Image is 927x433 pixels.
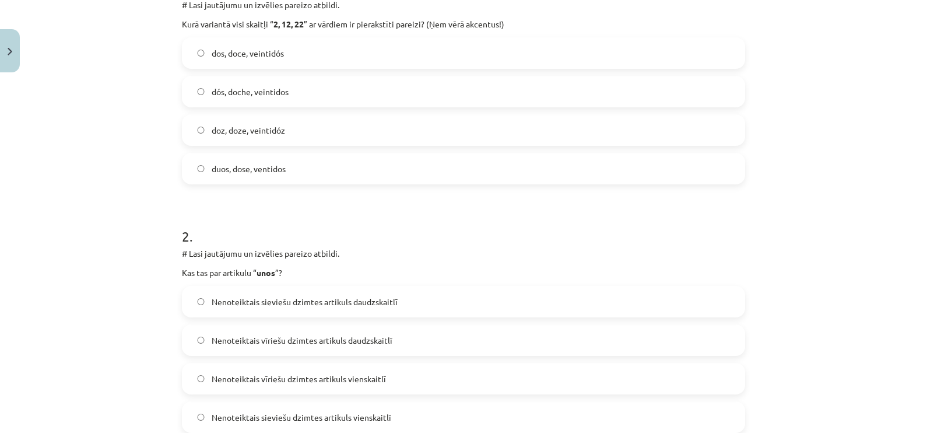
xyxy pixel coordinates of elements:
input: doz, doze, veintidóz [197,127,205,134]
input: Nenoteiktais sieviešu dzimtes artikuls daudzskaitlī [197,298,205,306]
p: Kurā variantā visi skaitļi “ ” ar vārdiem ir pierakstīti pareizi? (Ņem vērā akcentus!) [182,18,745,30]
span: Nenoteiktais vīriešu dzimtes artikuls vienskaitlī [212,373,386,385]
span: dos, doce, veintidós [212,47,284,60]
input: duos, dose, ventidos [197,165,205,173]
span: doz, doze, veintidóz [212,124,285,137]
strong: unos [257,267,275,278]
input: dos, doce, veintidós [197,50,205,57]
p: # Lasi jautājumu un izvēlies pareizo atbildi. [182,247,745,260]
input: dós, doche, veintidos [197,88,205,96]
strong: 2, 12, 22 [273,19,304,29]
span: Nenoteiktais vīriešu dzimtes artikuls daudzskaitlī [212,334,392,347]
span: dós, doche, veintidos [212,86,289,98]
span: Nenoteiktais sieviešu dzimtes artikuls vienskaitlī [212,411,391,424]
input: Nenoteiktais vīriešu dzimtes artikuls daudzskaitlī [197,337,205,344]
img: icon-close-lesson-0947bae3869378f0d4975bcd49f059093ad1ed9edebbc8119c70593378902aed.svg [8,48,12,55]
input: Nenoteiktais sieviešu dzimtes artikuls vienskaitlī [197,414,205,421]
span: duos, dose, ventidos [212,163,286,175]
p: Kas tas par artikulu “ ”? [182,267,745,279]
input: Nenoteiktais vīriešu dzimtes artikuls vienskaitlī [197,375,205,383]
span: Nenoteiktais sieviešu dzimtes artikuls daudzskaitlī [212,296,398,308]
h1: 2 . [182,208,745,244]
